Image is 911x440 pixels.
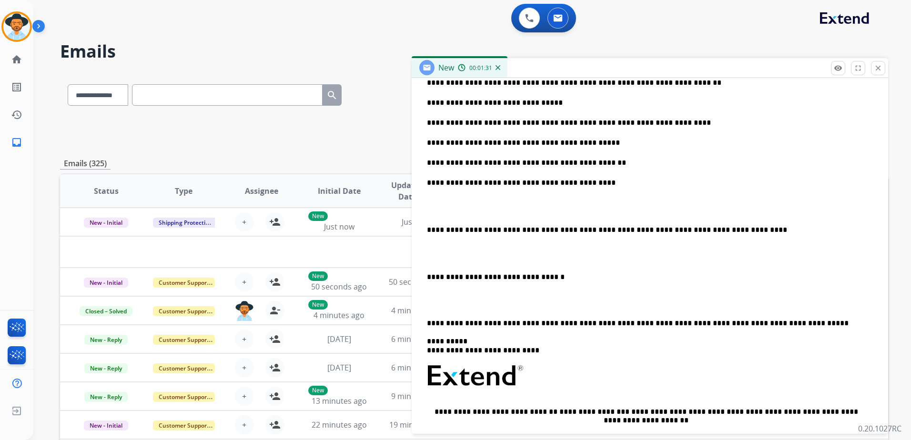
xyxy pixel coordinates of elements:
span: Just now [402,217,432,227]
span: Closed – Solved [80,306,132,316]
span: 22 minutes ago [312,420,367,430]
img: agent-avatar [235,301,254,321]
span: 50 seconds ago [389,277,445,287]
mat-icon: fullscreen [854,64,862,72]
span: 13 minutes ago [312,396,367,406]
mat-icon: person_add [269,216,281,228]
span: Customer Support [153,335,215,345]
span: + [242,333,246,345]
span: 19 minutes ago [389,420,445,430]
button: + [235,358,254,377]
mat-icon: close [874,64,882,72]
span: Shipping Protection [153,218,218,228]
span: Status [94,185,119,197]
span: 6 minutes ago [391,334,442,344]
span: Customer Support [153,420,215,430]
mat-icon: person_add [269,333,281,345]
mat-icon: person_add [269,390,281,402]
span: New - Reply [84,392,128,402]
h2: Emails [60,42,888,61]
mat-icon: list_alt [11,81,22,93]
span: + [242,362,246,373]
p: Emails (325) [60,158,111,170]
span: 9 minutes ago [391,391,442,401]
span: New [438,62,454,73]
span: + [242,216,246,228]
button: + [235,415,254,434]
span: Just now [324,221,354,232]
span: New - Reply [84,335,128,345]
mat-icon: person_add [269,362,281,373]
span: New - Initial [84,218,128,228]
p: New [308,300,328,310]
p: 0.20.1027RC [858,423,901,434]
span: + [242,390,246,402]
mat-icon: person_remove [269,305,281,316]
span: + [242,276,246,288]
span: Initial Date [318,185,361,197]
span: + [242,419,246,430]
button: + [235,330,254,349]
span: Updated Date [386,180,429,202]
span: [DATE] [327,362,351,373]
span: Type [175,185,192,197]
mat-icon: search [326,90,338,101]
p: New [308,211,328,221]
img: avatar [3,13,30,40]
mat-icon: home [11,54,22,65]
span: New - Initial [84,420,128,430]
mat-icon: inbox [11,137,22,148]
mat-icon: history [11,109,22,120]
span: Assignee [245,185,278,197]
mat-icon: remove_red_eye [834,64,842,72]
span: 00:01:31 [469,64,492,72]
span: New - Reply [84,363,128,373]
span: Customer Support [153,278,215,288]
button: + [235,212,254,231]
span: [DATE] [327,334,351,344]
span: Customer Support [153,392,215,402]
span: Customer Support [153,363,215,373]
span: 4 minutes ago [391,305,442,316]
p: New [308,386,328,395]
button: + [235,272,254,291]
span: Customer Support [153,306,215,316]
button: + [235,387,254,406]
mat-icon: person_add [269,419,281,430]
p: New [308,271,328,281]
mat-icon: person_add [269,276,281,288]
span: 50 seconds ago [311,281,367,292]
span: 4 minutes ago [314,310,364,320]
span: 6 minutes ago [391,362,442,373]
span: New - Initial [84,278,128,288]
